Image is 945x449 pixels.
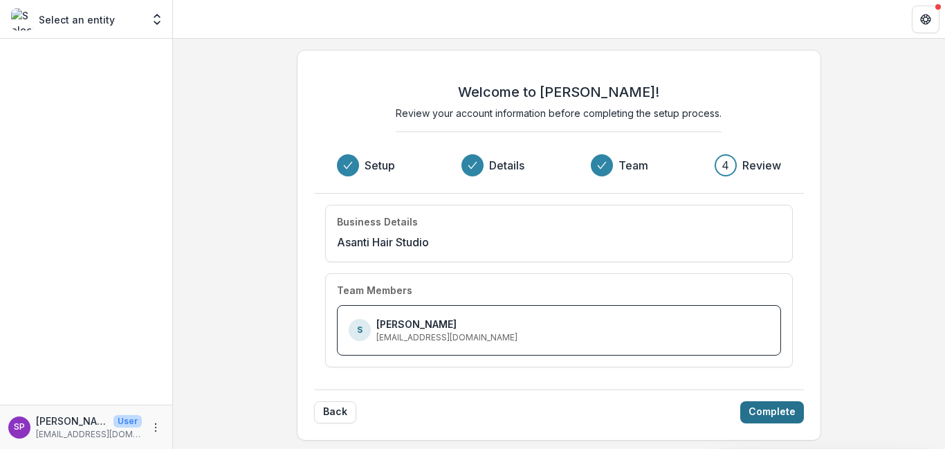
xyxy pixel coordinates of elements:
[376,317,457,331] p: [PERSON_NAME]
[357,324,363,336] p: S
[365,157,395,174] h3: Setup
[113,415,142,428] p: User
[618,157,648,174] h3: Team
[912,6,939,33] button: Get Help
[11,8,33,30] img: Select an entity
[396,106,722,120] p: Review your account information before completing the setup process.
[742,157,781,174] h3: Review
[376,331,517,344] p: [EMAIL_ADDRESS][DOMAIN_NAME]
[39,12,115,27] p: Select an entity
[14,423,25,432] div: Sheasma Paige
[337,234,429,250] p: Asanti Hair Studio
[489,157,524,174] h3: Details
[36,414,108,428] p: [PERSON_NAME]
[147,419,164,436] button: More
[36,428,142,441] p: [EMAIL_ADDRESS][DOMAIN_NAME]
[722,157,729,174] div: 4
[337,285,412,297] h4: Team Members
[337,217,418,228] h4: Business Details
[337,154,781,176] div: Progress
[314,401,356,423] button: Back
[458,84,659,100] h2: Welcome to [PERSON_NAME]!
[147,6,167,33] button: Open entity switcher
[740,401,804,423] button: Complete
